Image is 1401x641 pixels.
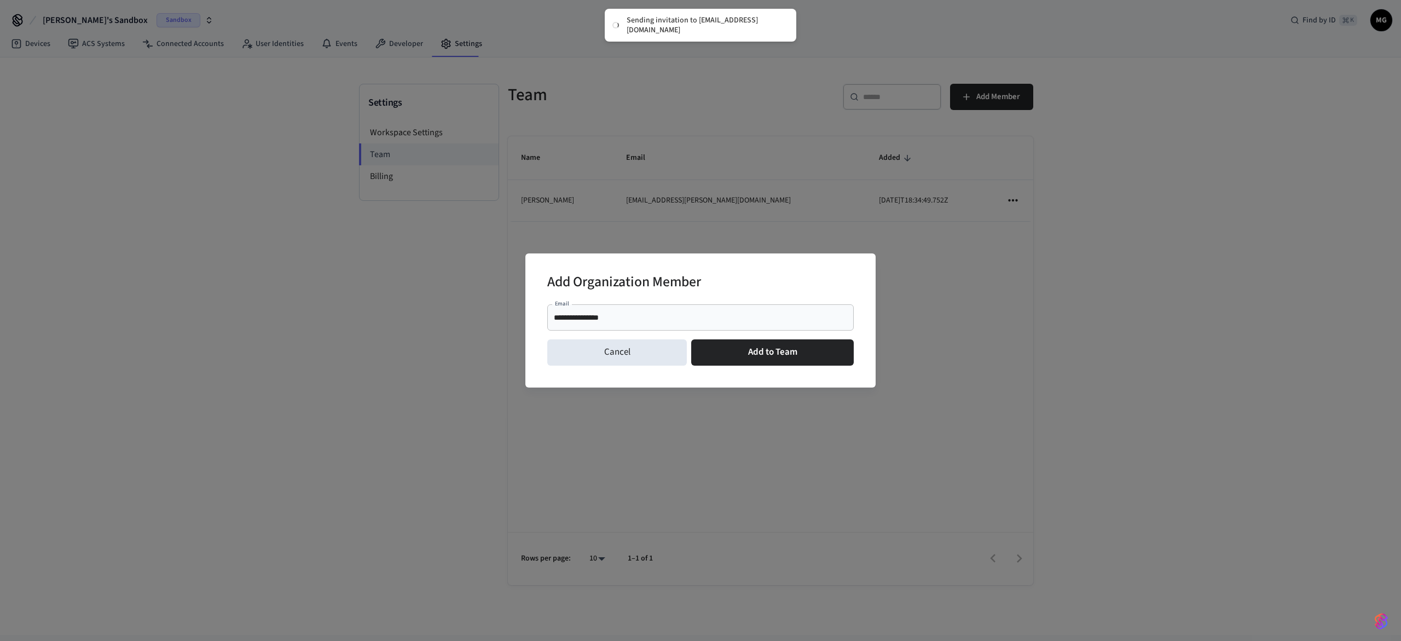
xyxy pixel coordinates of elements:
label: Email [555,299,569,308]
img: SeamLogoGradient.69752ec5.svg [1375,613,1388,630]
h2: Add Organization Member [547,267,701,300]
button: Cancel [547,339,687,366]
div: Sending invitation to [EMAIL_ADDRESS][DOMAIN_NAME] [627,15,785,35]
button: Add to Team [691,339,854,366]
